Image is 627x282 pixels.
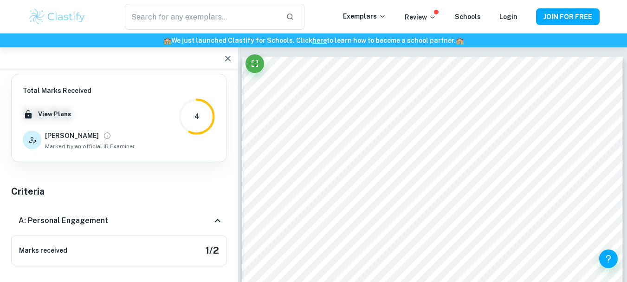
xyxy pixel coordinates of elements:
button: View Plans [36,107,73,121]
h5: Criteria [11,184,227,198]
h6: We just launched Clastify for Schools. Click to learn how to become a school partner. [2,35,625,46]
span: 🏫 [456,37,464,44]
div: A: Personal Engagement [11,206,227,236]
p: Review [405,12,436,22]
button: View full profile [101,129,114,142]
a: Schools [455,13,481,20]
span: Marked by an official IB Examiner [45,142,135,151]
img: Clastify logo [28,7,87,26]
h6: Total Marks Received [23,85,135,96]
h6: A: Personal Engagement [19,215,108,226]
button: Help and Feedback [599,249,618,268]
h5: 1 / 2 [206,243,219,257]
h6: Marks received [19,245,67,256]
p: Exemplars [343,11,386,21]
a: Login [499,13,517,20]
div: 4 [194,111,200,122]
button: JOIN FOR FREE [536,8,600,25]
input: Search for any exemplars... [125,4,278,30]
a: here [312,37,327,44]
h6: [PERSON_NAME] [45,131,99,141]
button: Fullscreen [246,54,264,73]
span: 🏫 [163,37,171,44]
